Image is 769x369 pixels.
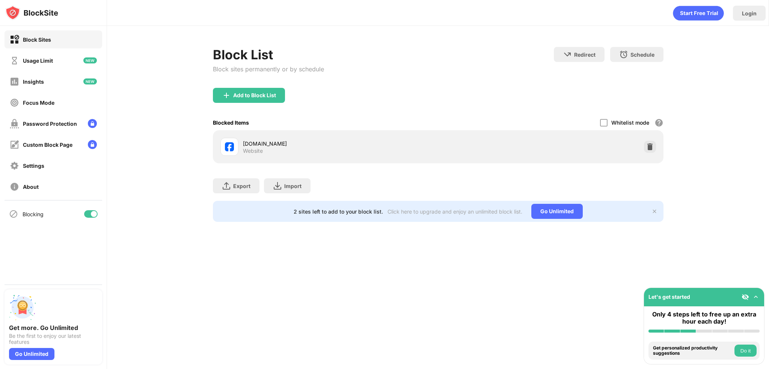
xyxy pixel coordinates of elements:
img: about-off.svg [10,182,19,191]
img: insights-off.svg [10,77,19,86]
img: lock-menu.svg [88,140,97,149]
div: Focus Mode [23,99,54,106]
div: Add to Block List [233,92,276,98]
div: Go Unlimited [531,204,583,219]
img: blocking-icon.svg [9,209,18,218]
img: customize-block-page-off.svg [10,140,19,149]
div: Settings [23,163,44,169]
div: Schedule [630,51,654,58]
div: [DOMAIN_NAME] [243,140,438,148]
div: Password Protection [23,120,77,127]
img: omni-setup-toggle.svg [752,293,760,301]
div: Whitelist mode [611,119,649,126]
div: Redirect [574,51,596,58]
img: password-protection-off.svg [10,119,19,128]
img: logo-blocksite.svg [5,5,58,20]
img: time-usage-off.svg [10,56,19,65]
div: Get more. Go Unlimited [9,324,98,331]
div: Export [233,183,250,189]
div: Insights [23,78,44,85]
button: Do it [734,345,757,357]
img: x-button.svg [651,208,657,214]
div: animation [673,6,724,21]
div: Custom Block Page [23,142,72,148]
div: Blocked Items [213,119,249,126]
div: Only 4 steps left to free up an extra hour each day! [648,311,760,325]
div: Block List [213,47,324,62]
div: Click here to upgrade and enjoy an unlimited block list. [388,208,522,215]
div: Get personalized productivity suggestions [653,345,733,356]
div: Block Sites [23,36,51,43]
div: Be the first to enjoy our latest features [9,333,98,345]
div: About [23,184,39,190]
div: Login [742,10,757,17]
img: settings-off.svg [10,161,19,170]
img: lock-menu.svg [88,119,97,128]
img: block-on.svg [10,35,19,44]
img: focus-off.svg [10,98,19,107]
img: new-icon.svg [83,57,97,63]
div: 2 sites left to add to your block list. [294,208,383,215]
img: push-unlimited.svg [9,294,36,321]
div: Go Unlimited [9,348,54,360]
img: favicons [225,142,234,151]
div: Let's get started [648,294,690,300]
div: Usage Limit [23,57,53,64]
div: Block sites permanently or by schedule [213,65,324,73]
div: Website [243,148,263,154]
img: new-icon.svg [83,78,97,84]
div: Blocking [23,211,44,217]
div: Import [284,183,302,189]
img: eye-not-visible.svg [742,293,749,301]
